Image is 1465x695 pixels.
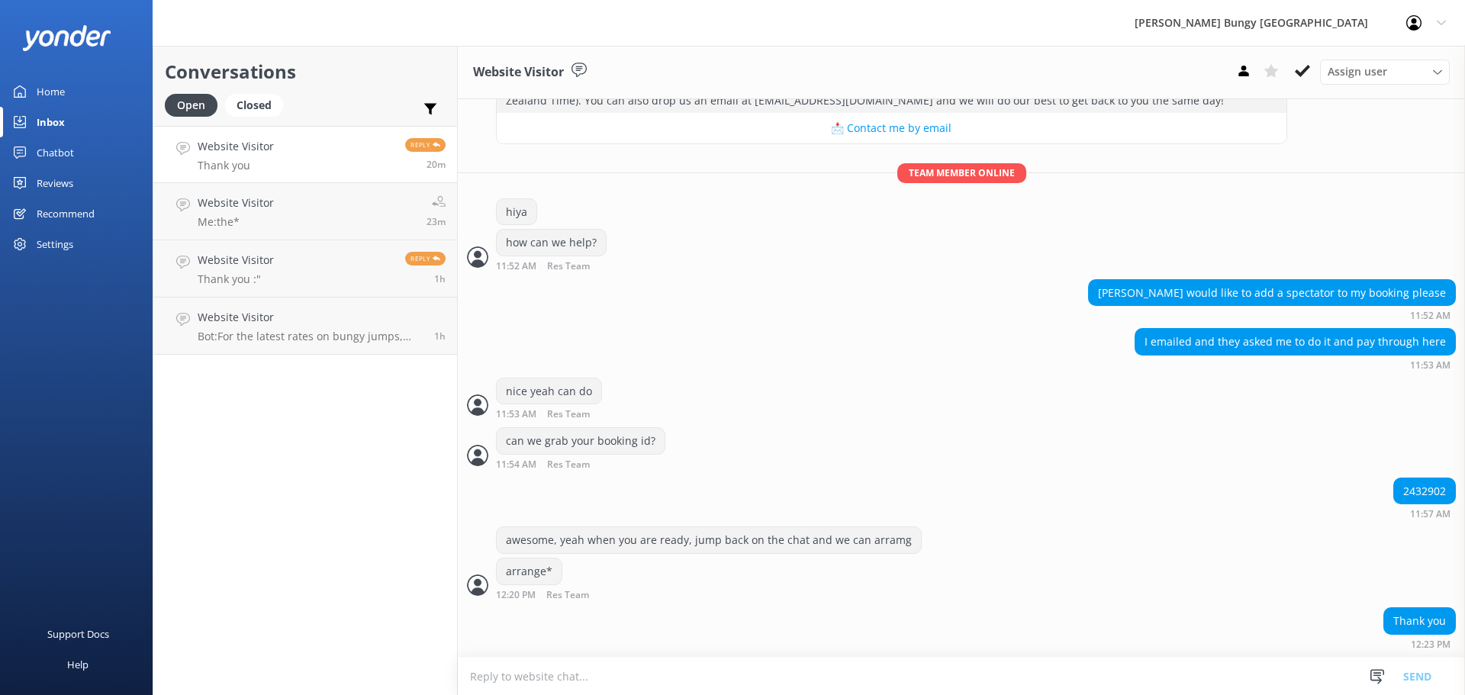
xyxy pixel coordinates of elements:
div: 12:20pm 13-Aug-2025 (UTC +12:00) Pacific/Auckland [496,589,639,600]
div: I emailed and they asked me to do it and pay through here [1135,329,1455,355]
div: 11:52am 13-Aug-2025 (UTC +12:00) Pacific/Auckland [1088,310,1456,320]
div: nice yeah can do [497,378,601,404]
div: 2432902 [1394,478,1455,504]
p: Thank you [198,159,274,172]
div: Reviews [37,168,73,198]
div: 12:23pm 13-Aug-2025 (UTC +12:00) Pacific/Auckland [1383,639,1456,649]
div: Recommend [37,198,95,229]
h3: Website Visitor [473,63,564,82]
div: arrange* [497,558,562,584]
span: Res Team [546,590,589,600]
div: Chatbot [37,137,74,168]
p: Thank you :" [198,272,274,286]
div: 11:53am 13-Aug-2025 (UTC +12:00) Pacific/Auckland [1135,359,1456,370]
span: Res Team [547,410,590,420]
div: 11:53am 13-Aug-2025 (UTC +12:00) Pacific/Auckland [496,408,639,420]
div: 11:54am 13-Aug-2025 (UTC +12:00) Pacific/Auckland [496,459,665,470]
div: Closed [225,94,283,117]
a: Website VisitorBot:For the latest rates on bungy jumps, please check out our activity pages at [U... [153,298,457,355]
strong: 11:52 AM [1410,311,1451,320]
p: Bot: For the latest rates on bungy jumps, please check out our activity pages at [URL][DOMAIN_NAM... [198,330,423,343]
div: Inbox [37,107,65,137]
div: 11:52am 13-Aug-2025 (UTC +12:00) Pacific/Auckland [496,260,639,272]
strong: 11:53 AM [1410,361,1451,370]
img: yonder-white-logo.png [23,25,111,50]
span: Res Team [547,460,590,470]
h4: Website Visitor [198,252,274,269]
strong: 11:52 AM [496,262,536,272]
h2: Conversations [165,57,446,86]
span: 12:23pm 13-Aug-2025 (UTC +12:00) Pacific/Auckland [427,158,446,171]
div: how can we help? [497,230,606,256]
div: Thank you [1384,608,1455,634]
div: Help [67,649,89,680]
span: Res Team [547,262,590,272]
button: 📩 Contact me by email [497,113,1286,143]
div: awesome, yeah when you are ready, jump back on the chat and we can arramg [497,527,921,553]
strong: 11:57 AM [1410,510,1451,519]
a: Open [165,96,225,113]
div: hiya [497,199,536,225]
a: Website VisitorThank youReply20m [153,126,457,183]
span: 12:20pm 13-Aug-2025 (UTC +12:00) Pacific/Auckland [427,215,446,228]
strong: 12:23 PM [1411,640,1451,649]
div: Settings [37,229,73,259]
a: Closed [225,96,291,113]
div: Open [165,94,217,117]
span: Team member online [897,163,1026,182]
span: Assign user [1328,63,1387,80]
div: 11:57am 13-Aug-2025 (UTC +12:00) Pacific/Auckland [1393,508,1456,519]
strong: 12:20 PM [496,590,536,600]
strong: 11:53 AM [496,410,536,420]
div: Support Docs [47,619,109,649]
h4: Website Visitor [198,309,423,326]
a: Website VisitorThank you :"Reply1h [153,240,457,298]
div: Assign User [1320,60,1450,84]
a: Website VisitorMe:the*23m [153,183,457,240]
p: Me: the* [198,215,274,229]
span: Reply [405,138,446,152]
strong: 11:54 AM [496,460,536,470]
div: can we grab your booking id? [497,428,665,454]
span: Reply [405,252,446,265]
div: Home [37,76,65,107]
div: [PERSON_NAME] would like to add a spectator to my booking please [1089,280,1455,306]
h4: Website Visitor [198,195,274,211]
h4: Website Visitor [198,138,274,155]
span: 11:26am 13-Aug-2025 (UTC +12:00) Pacific/Auckland [434,272,446,285]
span: 11:18am 13-Aug-2025 (UTC +12:00) Pacific/Auckland [434,330,446,343]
